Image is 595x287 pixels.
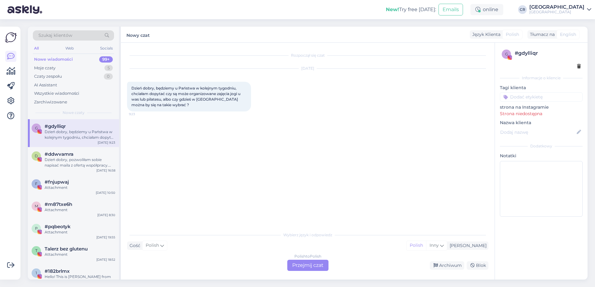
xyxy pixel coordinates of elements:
div: [DATE] [127,66,488,71]
p: Strona niedostępna [500,111,583,117]
span: #fnjupwaj [45,179,69,185]
span: p [35,226,38,231]
span: d [35,154,38,158]
div: Czaty zespołu [34,73,62,80]
div: Hello! This is [PERSON_NAME] from @Fuzzypaws.model Your profile caught our eye We are a world Fam... [45,274,115,285]
div: 5 [104,65,113,71]
div: CR [518,5,527,14]
span: T [35,248,37,253]
span: #ddwvamra [45,151,73,157]
div: Zarchiwizowane [34,99,67,105]
div: Archiwum [430,261,464,270]
div: [DATE] 8:30 [97,213,115,217]
input: Dodać etykietę [500,92,583,102]
div: Polish [407,241,426,250]
span: Szukaj klientów [38,32,72,39]
span: #gdylliqr [45,124,66,129]
div: Try free [DATE]: [386,6,436,13]
div: Tłumacz na [527,31,555,38]
span: #m87txe6h [45,202,72,207]
a: [GEOGRAPHIC_DATA][GEOGRAPHIC_DATA] [529,5,591,15]
div: [PERSON_NAME] [447,242,487,249]
span: f [35,181,37,186]
div: Wszystkie wiadomości [34,90,79,97]
div: Socials [99,44,114,52]
p: Tagi klienta [500,85,583,91]
div: Attachment [45,185,115,190]
div: [DATE] 19:55 [96,235,115,240]
div: Attachment [45,207,115,213]
div: Blok [467,261,488,270]
div: Nowe wiadomości [34,56,73,63]
div: Wybierz język i odpowiedz [127,232,488,238]
span: g [505,52,508,56]
div: [DATE] 9:23 [98,140,115,145]
span: Inny [430,242,439,248]
div: 99+ [99,56,113,63]
div: Informacje o kliencie [500,75,583,81]
span: #pqbeotyk [45,224,71,229]
div: Polish to Polish [294,254,321,259]
span: Nowe czaty [63,110,85,115]
div: Język Klienta [470,31,500,38]
p: Nazwa klienta [500,120,583,126]
div: AI Assistant [34,82,57,88]
p: Notatki [500,153,583,159]
input: Dodaj nazwę [500,129,575,136]
span: Polish [506,31,519,38]
div: [GEOGRAPHIC_DATA] [529,10,584,15]
span: Talerz bez glutenu [45,246,88,252]
div: 0 [104,73,113,80]
p: strona na Instagramie [500,104,583,111]
div: Dodatkowy [500,143,583,149]
div: [GEOGRAPHIC_DATA] [529,5,584,10]
div: Attachment [45,252,115,257]
div: [DATE] 18:52 [96,257,115,262]
div: Attachment [45,229,115,235]
span: m [35,204,38,208]
div: [DATE] 16:58 [96,168,115,173]
label: Nowy czat [126,30,150,39]
div: Moje czaty [34,65,55,71]
span: 9:23 [129,112,152,116]
div: # gdylliqr [515,50,581,57]
div: Web [64,44,75,52]
div: [DATE] 10:50 [96,190,115,195]
div: Przejmij czat [287,260,328,271]
button: Emails [439,4,463,15]
span: 1 [36,271,37,275]
b: New! [386,7,399,12]
img: Askly Logo [5,32,17,43]
div: Dzień dobry, pozwoliłam sobie napisać maila z ofertą współpracy. Jeśli email nie doszedł, proszę ... [45,157,115,168]
span: #182brlmx [45,268,70,274]
span: Polish [146,242,159,249]
span: Dzień dobry, będziemy u Państwa w kolejnym tygodniu, chciałam dopytać czy są może organizowane za... [131,86,241,107]
div: Dzień dobry, będziemy u Państwa w kolejnym tygodniu, chciałam dopytać czy są może organizowane za... [45,129,115,140]
span: g [35,126,38,130]
div: Rozpoczął się czat [127,53,488,58]
div: Gość [127,242,140,249]
span: English [560,31,576,38]
div: All [33,44,40,52]
div: online [470,4,503,15]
